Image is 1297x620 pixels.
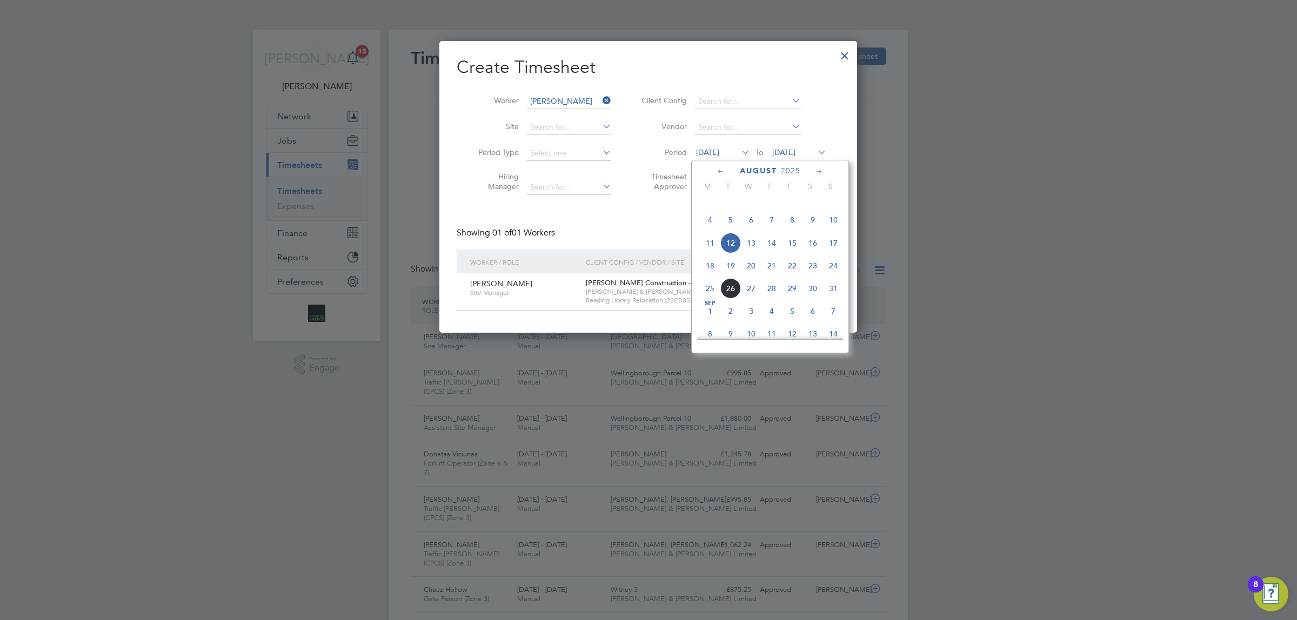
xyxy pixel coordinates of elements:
[1253,584,1258,598] div: 8
[700,210,720,230] span: 4
[782,324,803,344] span: 12
[752,145,766,159] span: To
[741,255,761,276] span: 20
[638,172,687,191] label: Timesheet Approver
[638,122,687,131] label: Vendor
[823,324,844,344] span: 14
[526,180,611,195] input: Search for...
[526,120,611,135] input: Search for...
[586,296,754,305] span: Reading Library Relocation (22CB05)
[586,278,716,287] span: [PERSON_NAME] Construction - Central
[638,96,687,105] label: Client Config
[823,233,844,253] span: 17
[718,181,738,191] span: T
[803,324,823,344] span: 13
[761,278,782,299] span: 28
[741,233,761,253] span: 13
[738,181,759,191] span: W
[470,279,532,288] span: [PERSON_NAME]
[467,250,583,274] div: Worker / Role
[457,227,557,239] div: Showing
[761,233,782,253] span: 14
[696,147,719,157] span: [DATE]
[741,278,761,299] span: 27
[803,233,823,253] span: 16
[761,255,782,276] span: 21
[470,172,519,191] label: Hiring Manager
[720,255,741,276] span: 19
[694,120,801,135] input: Search for...
[741,301,761,321] span: 3
[1254,577,1288,611] button: Open Resource Center, 8 new notifications
[583,250,757,274] div: Client Config / Vendor / Site
[720,301,741,321] span: 2
[700,301,720,321] span: 1
[700,324,720,344] span: 8
[803,278,823,299] span: 30
[470,288,578,297] span: Site Manager
[761,301,782,321] span: 4
[820,181,841,191] span: S
[457,56,840,79] h2: Create Timesheet
[720,233,741,253] span: 12
[586,287,754,296] span: [PERSON_NAME] & [PERSON_NAME] Limited
[694,94,801,109] input: Search for...
[470,122,519,131] label: Site
[526,94,611,109] input: Search for...
[700,233,720,253] span: 11
[803,255,823,276] span: 23
[761,324,782,344] span: 11
[803,301,823,321] span: 6
[492,227,512,238] span: 01 of
[720,278,741,299] span: 26
[700,301,720,306] span: Sep
[470,96,519,105] label: Worker
[638,147,687,157] label: Period
[782,255,803,276] span: 22
[740,166,777,176] span: August
[720,324,741,344] span: 9
[526,146,611,161] input: Select one
[741,324,761,344] span: 10
[759,181,779,191] span: T
[782,210,803,230] span: 8
[720,210,741,230] span: 5
[782,233,803,253] span: 15
[772,147,795,157] span: [DATE]
[697,181,718,191] span: M
[781,166,800,176] span: 2025
[761,210,782,230] span: 7
[470,147,519,157] label: Period Type
[803,210,823,230] span: 9
[700,255,720,276] span: 18
[823,301,844,321] span: 7
[823,210,844,230] span: 10
[741,210,761,230] span: 6
[492,227,555,238] span: 01 Workers
[823,278,844,299] span: 31
[700,278,720,299] span: 25
[800,181,820,191] span: S
[779,181,800,191] span: F
[782,278,803,299] span: 29
[782,301,803,321] span: 5
[823,255,844,276] span: 24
